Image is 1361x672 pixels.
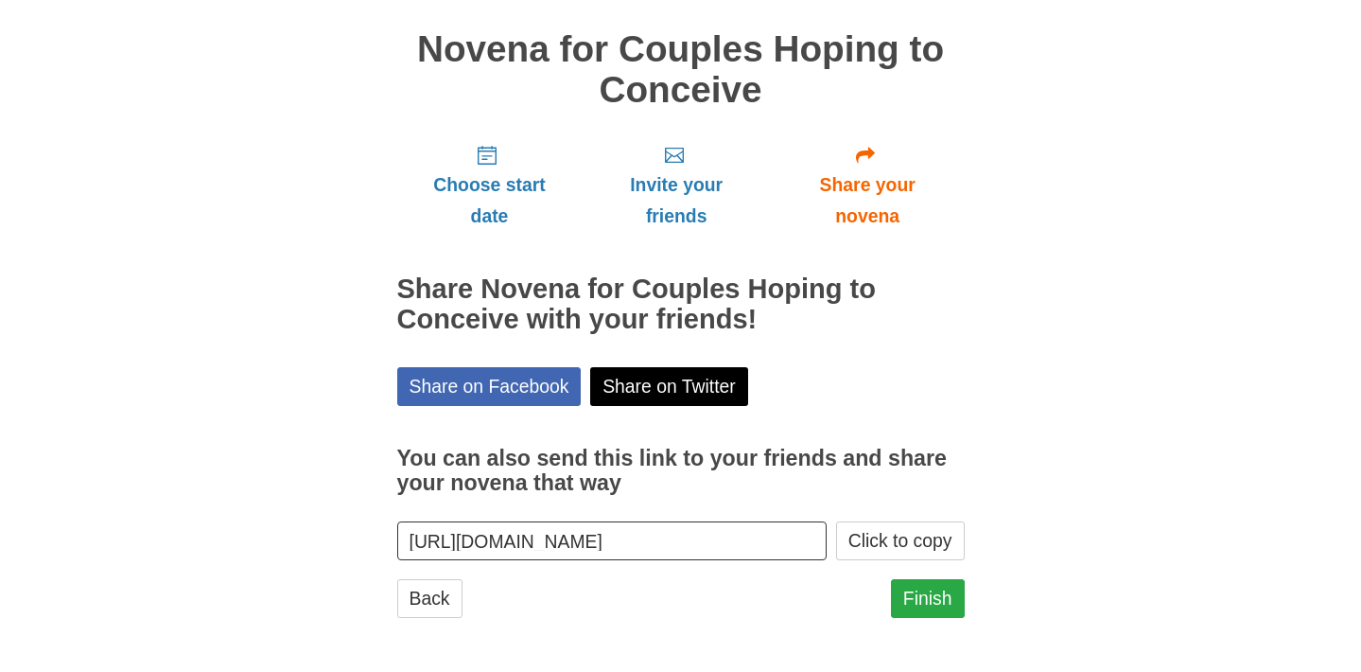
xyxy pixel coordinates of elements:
[836,522,965,560] button: Click to copy
[397,367,582,406] a: Share on Facebook
[771,129,965,241] a: Share your novena
[416,169,564,232] span: Choose start date
[397,447,965,495] h3: You can also send this link to your friends and share your novena that way
[590,367,748,406] a: Share on Twitter
[397,129,583,241] a: Choose start date
[582,129,770,241] a: Invite your friends
[397,274,965,335] h2: Share Novena for Couples Hoping to Conceive with your friends!
[601,169,751,232] span: Invite your friends
[891,579,965,618] a: Finish
[790,169,946,232] span: Share your novena
[397,29,965,110] h1: Novena for Couples Hoping to Conceive
[397,579,462,618] a: Back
